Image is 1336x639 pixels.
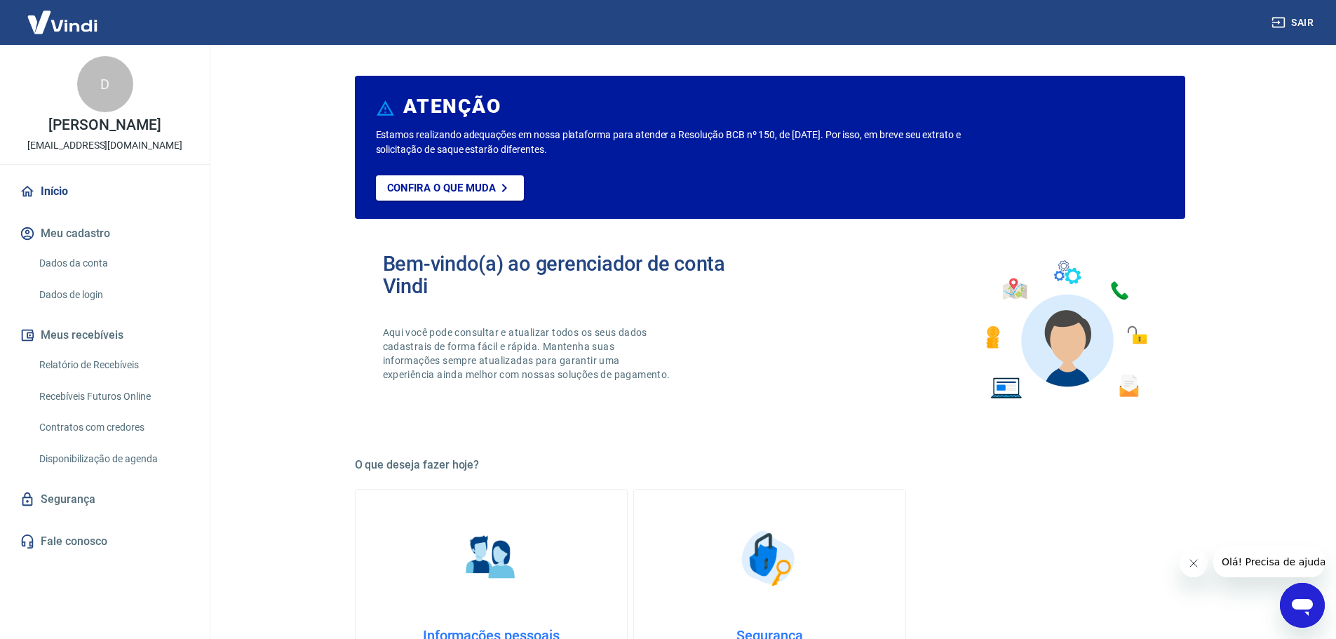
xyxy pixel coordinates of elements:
[1180,549,1208,577] iframe: Fechar mensagem
[734,523,804,593] img: Segurança
[1269,10,1319,36] button: Sair
[1213,546,1325,577] iframe: Mensagem da empresa
[34,382,193,411] a: Recebíveis Futuros Online
[34,249,193,278] a: Dados da conta
[48,118,161,133] p: [PERSON_NAME]
[34,351,193,379] a: Relatório de Recebíveis
[17,320,193,351] button: Meus recebíveis
[383,325,673,382] p: Aqui você pode consultar e atualizar todos os seus dados cadastrais de forma fácil e rápida. Mant...
[1280,583,1325,628] iframe: Botão para abrir a janela de mensagens
[17,526,193,557] a: Fale conosco
[973,253,1157,408] img: Imagem de um avatar masculino com diversos icones exemplificando as funcionalidades do gerenciado...
[387,182,496,194] p: Confira o que muda
[34,413,193,442] a: Contratos com credores
[376,128,1006,157] p: Estamos realizando adequações em nossa plataforma para atender a Resolução BCB nº 150, de [DATE]....
[34,281,193,309] a: Dados de login
[17,218,193,249] button: Meu cadastro
[8,10,118,21] span: Olá! Precisa de ajuda?
[17,484,193,515] a: Segurança
[27,138,182,153] p: [EMAIL_ADDRESS][DOMAIN_NAME]
[34,445,193,473] a: Disponibilização de agenda
[17,1,108,43] img: Vindi
[376,175,524,201] a: Confira o que muda
[17,176,193,207] a: Início
[77,56,133,112] div: D
[383,253,770,297] h2: Bem-vindo(a) ao gerenciador de conta Vindi
[403,100,501,114] h6: ATENÇÃO
[456,523,526,593] img: Informações pessoais
[355,458,1185,472] h5: O que deseja fazer hoje?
